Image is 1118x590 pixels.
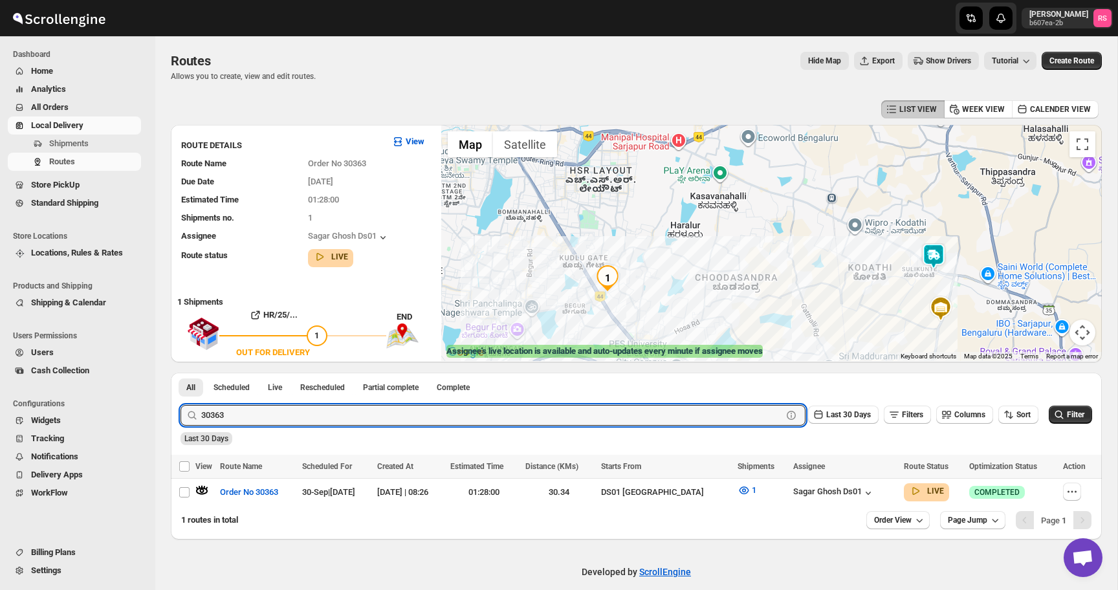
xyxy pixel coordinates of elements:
[201,405,782,426] input: Press enter after typing | Search Eg. Order No 30363
[595,265,620,291] div: 1
[31,415,61,425] span: Widgets
[31,120,83,130] span: Local Delivery
[601,486,730,499] div: DS01 [GEOGRAPHIC_DATA]
[1049,406,1092,424] button: Filter
[1067,410,1084,419] span: Filter
[992,56,1018,65] span: Tutorial
[377,486,443,499] div: [DATE] | 08:26
[752,485,756,495] span: 1
[954,410,985,419] span: Columns
[8,562,141,580] button: Settings
[397,311,435,323] div: END
[446,345,763,358] label: Assignee's live location is available and auto-updates every minute if assignee moves
[1016,410,1031,419] span: Sort
[969,462,1037,471] span: Optimization Status
[31,180,80,190] span: Store PickUp
[800,52,849,70] button: Map action label
[31,347,54,357] span: Users
[302,462,352,471] span: Scheduled For
[1064,538,1102,577] div: Open chat
[926,56,971,66] span: Show Drivers
[31,198,98,208] span: Standard Shipping
[236,346,310,359] div: OUT FOR DELIVERY
[448,131,493,157] button: Show street map
[308,213,312,223] span: 1
[313,250,348,263] button: LIVE
[1029,19,1088,27] p: b607ea-2b
[171,71,316,82] p: Allows you to create, view and edit routes.
[331,252,348,261] b: LIVE
[181,250,228,260] span: Route status
[1030,104,1091,115] span: CALENDER VIEW
[300,382,345,393] span: Rescheduled
[1062,516,1066,525] b: 1
[13,331,146,341] span: Users Permissions
[8,362,141,380] button: Cash Collection
[384,131,432,152] button: View
[872,56,895,66] span: Export
[8,294,141,312] button: Shipping & Calendar
[936,406,993,424] button: Columns
[793,486,875,499] button: Sagar Ghosh Ds01
[186,382,195,393] span: All
[13,281,146,291] span: Products and Shipping
[31,366,89,375] span: Cash Collection
[881,100,945,118] button: LIST VIEW
[179,378,203,397] button: All routes
[444,344,487,361] img: Google
[493,131,557,157] button: Show satellite imagery
[8,411,141,430] button: Widgets
[377,462,413,471] span: Created At
[525,486,593,499] div: 30.34
[308,177,333,186] span: [DATE]
[927,486,944,496] b: LIVE
[1049,56,1094,66] span: Create Route
[902,410,923,419] span: Filters
[8,344,141,362] button: Users
[974,487,1020,497] span: COMPLETED
[31,488,68,497] span: WorkFlow
[793,462,825,471] span: Assignee
[386,323,419,348] img: trip_end.png
[866,511,930,529] button: Order View
[13,231,146,241] span: Store Locations
[826,410,871,419] span: Last 30 Days
[214,382,250,393] span: Scheduled
[1046,353,1098,360] a: Report a map error
[1012,100,1099,118] button: CALENDER VIEW
[874,515,912,525] span: Order View
[181,515,238,525] span: 1 routes in total
[899,104,937,115] span: LIST VIEW
[8,98,141,116] button: All Orders
[525,462,578,471] span: Distance (KMs)
[308,195,339,204] span: 01:28:00
[998,406,1038,424] button: Sort
[808,56,841,66] span: Hide Map
[31,547,76,557] span: Billing Plans
[263,310,298,320] b: HR/25/...
[181,177,214,186] span: Due Date
[1069,320,1095,345] button: Map camera controls
[904,462,948,471] span: Route Status
[31,470,83,479] span: Delivery Apps
[308,231,389,244] button: Sagar Ghosh Ds01
[901,352,956,361] button: Keyboard shortcuts
[940,511,1005,529] button: Page Jump
[808,406,879,424] button: Last 30 Days
[1042,52,1102,70] button: Create Route
[13,49,146,60] span: Dashboard
[314,331,319,340] span: 1
[181,213,234,223] span: Shipments no.
[8,543,141,562] button: Billing Plans
[171,290,223,307] b: 1 Shipments
[220,486,278,499] span: Order No 30363
[49,157,75,166] span: Routes
[8,448,141,466] button: Notifications
[944,100,1013,118] button: WEEK VIEW
[1029,9,1088,19] p: [PERSON_NAME]
[31,66,53,76] span: Home
[13,399,146,409] span: Configurations
[1069,131,1095,157] button: Toggle fullscreen view
[450,462,503,471] span: Estimated Time
[31,565,61,575] span: Settings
